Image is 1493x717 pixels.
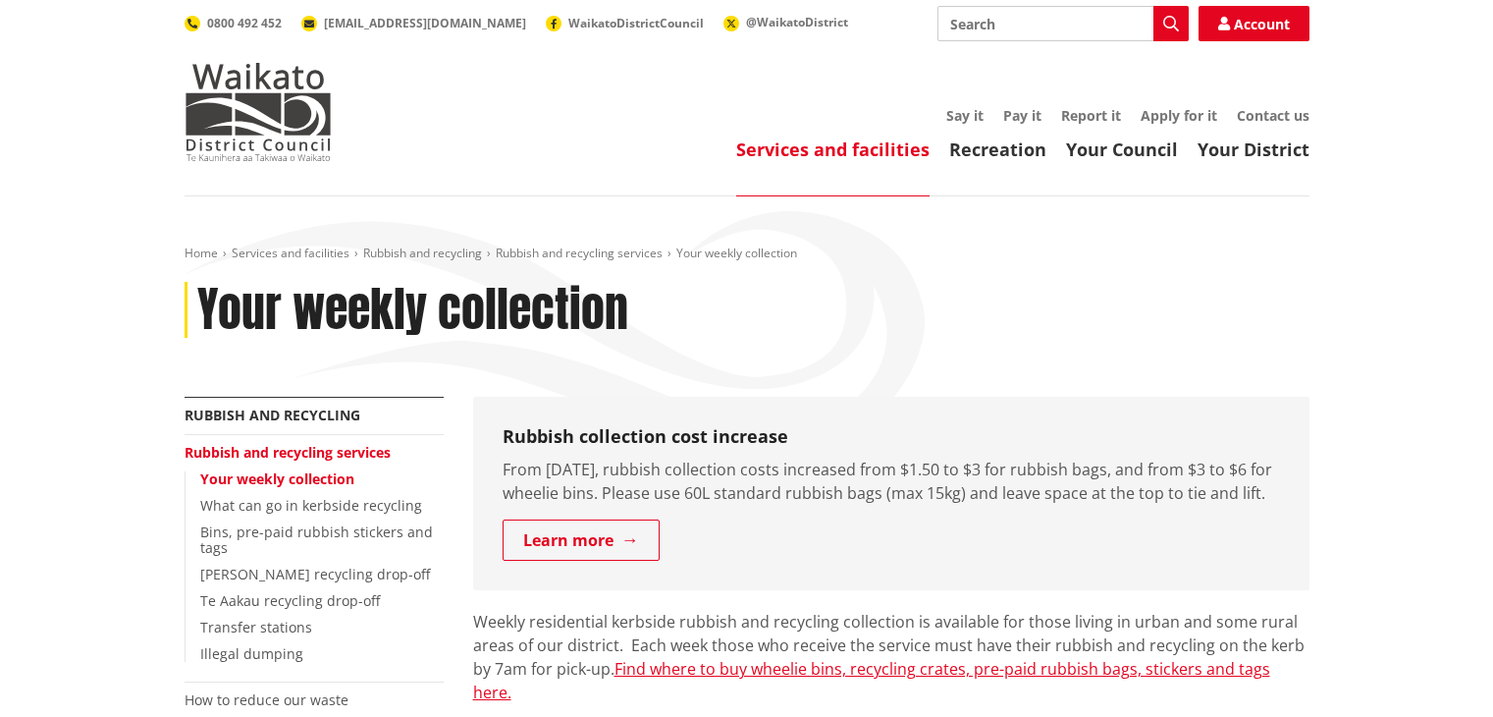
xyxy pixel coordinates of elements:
a: Apply for it [1141,106,1217,125]
a: [EMAIL_ADDRESS][DOMAIN_NAME] [301,15,526,31]
a: Bins, pre-paid rubbish stickers and tags [200,523,433,558]
a: How to reduce our waste [185,690,348,709]
span: WaikatoDistrictCouncil [568,15,704,31]
input: Search input [937,6,1189,41]
span: [EMAIL_ADDRESS][DOMAIN_NAME] [324,15,526,31]
a: Report it [1061,106,1121,125]
a: Say it [946,106,984,125]
h1: Your weekly collection [197,282,628,339]
span: @WaikatoDistrict [746,14,848,30]
a: WaikatoDistrictCouncil [546,15,704,31]
a: Rubbish and recycling [185,406,360,424]
p: From [DATE], rubbish collection costs increased from $1.50 to $3 for rubbish bags, and from $3 to... [503,458,1280,505]
a: What can go in kerbside recycling [200,496,422,515]
img: Waikato District Council - Te Kaunihera aa Takiwaa o Waikato [185,63,332,161]
a: Home [185,245,218,261]
a: Contact us [1237,106,1309,125]
a: Illegal dumping [200,644,303,663]
a: Rubbish and recycling [363,245,482,261]
a: Te Aakau recycling drop-off [200,591,380,610]
h3: Rubbish collection cost increase [503,426,1280,448]
a: Rubbish and recycling services [185,443,391,462]
p: Weekly residential kerbside rubbish and recycling collection is available for those living in urb... [473,610,1309,704]
a: Services and facilities [736,138,930,161]
a: Account [1199,6,1309,41]
span: Your weekly collection [676,245,797,261]
a: Learn more [503,520,660,561]
a: [PERSON_NAME] recycling drop-off [200,565,430,583]
a: Find where to buy wheelie bins, recycling crates, pre-paid rubbish bags, stickers and tags here. [473,658,1270,703]
a: Recreation [949,138,1046,161]
a: Transfer stations [200,618,312,636]
a: Services and facilities [232,245,349,261]
span: 0800 492 452 [207,15,282,31]
a: Your District [1198,138,1309,161]
a: Your weekly collection [200,469,354,488]
a: Your Council [1066,138,1178,161]
a: Rubbish and recycling services [496,245,663,261]
nav: breadcrumb [185,246,1309,262]
a: @WaikatoDistrict [723,14,848,30]
a: Pay it [1003,106,1041,125]
a: 0800 492 452 [185,15,282,31]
